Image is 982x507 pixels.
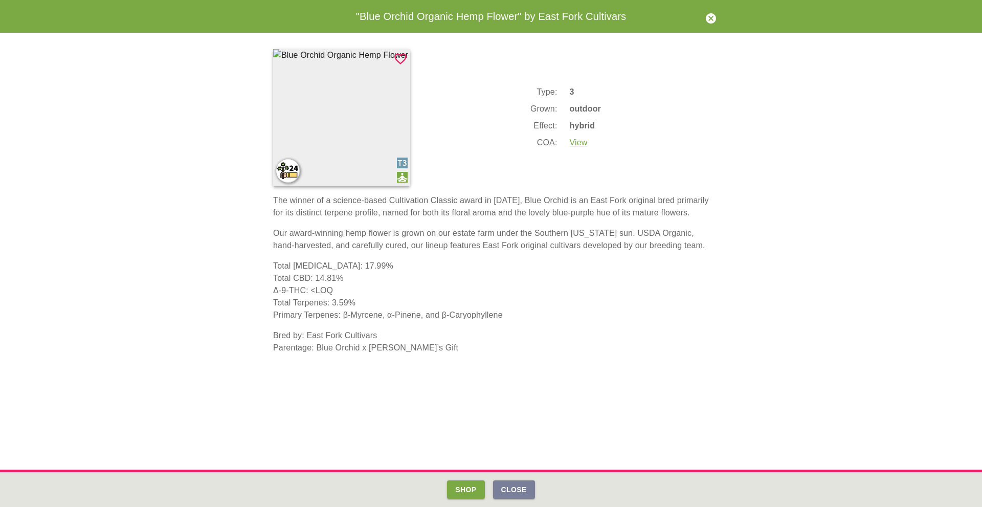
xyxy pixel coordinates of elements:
[530,85,558,99] td: Type :
[569,138,587,147] a: View
[273,49,410,186] img: Blue Orchid Organic Hemp Flower
[273,194,709,219] p: The winner of a science-based Cultivation Classic award in [DATE], Blue Orchid is an East Fork or...
[397,158,408,168] img: Type 3
[273,227,709,252] p: Our award-winning hemp flower is grown on our estate farm under the Southern [US_STATE] sun. USDA...
[530,102,558,116] td: Grown :
[493,480,535,499] button: Close
[273,260,709,321] p: Total [MEDICAL_DATA]: 17.99% Total CBD: 14.81% Δ-9-THC: <LOQ Total Terpenes: 3.59% Primary Terpen...
[447,480,484,499] button: Shop
[569,103,600,115] p: outdoor
[393,52,408,66] svg: Login to Add Favorite
[569,86,600,98] p: 3
[273,329,709,354] p: Bred by: East Fork Cultivars Parentage: Blue Orchid x [PERSON_NAME]’s Gift
[273,156,304,186] img: HempHarvest2024
[261,8,721,25] div: "Blue Orchid Organic Hemp Flower" by East Fork Cultivars
[397,172,408,183] img: hybrid
[569,120,600,132] p: hybrid
[530,119,558,133] td: Effect :
[530,136,558,149] td: COA :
